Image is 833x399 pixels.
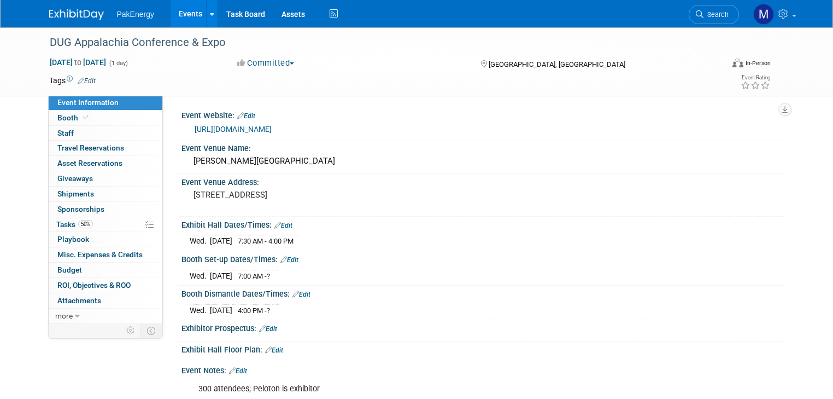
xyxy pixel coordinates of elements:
[689,5,739,24] a: Search
[181,286,784,300] div: Booth Dismantle Dates/Times:
[745,59,771,67] div: In-Person
[181,251,784,265] div: Booth Set-up Dates/Times:
[193,190,421,200] pre: [STREET_ADDRESS]
[57,205,104,213] span: Sponsorships
[181,342,784,356] div: Exhibit Hall Floor Plan:
[49,263,162,277] a: Budget
[49,293,162,308] a: Attachments
[108,60,128,67] span: (1 day)
[57,159,122,167] span: Asset Reservations
[57,98,119,107] span: Event Information
[489,60,625,68] span: [GEOGRAPHIC_DATA], [GEOGRAPHIC_DATA]
[233,57,298,69] button: Committed
[280,256,298,264] a: Edit
[181,107,784,122] div: Event Website:
[265,346,283,354] a: Edit
[181,174,784,188] div: Event Venue Address:
[73,58,83,67] span: to
[140,323,162,338] td: Toggle Event Tabs
[181,217,784,231] div: Exhibit Hall Dates/Times:
[57,143,124,152] span: Travel Reservations
[57,174,93,183] span: Giveaways
[57,113,91,122] span: Booth
[732,59,743,67] img: Format-Inperson.png
[121,323,140,338] td: Personalize Event Tab Strip
[57,189,94,198] span: Shipments
[210,235,232,247] td: [DATE]
[274,222,292,229] a: Edit
[238,272,270,280] span: 7:00 AM -
[49,95,162,110] a: Event Information
[56,220,93,229] span: Tasks
[49,309,162,323] a: more
[49,202,162,217] a: Sponsorships
[49,278,162,293] a: ROI, Objectives & ROO
[190,304,210,316] td: Wed.
[49,9,104,20] img: ExhibitDay
[49,156,162,171] a: Asset Reservations
[49,232,162,247] a: Playbook
[78,220,93,228] span: 50%
[210,270,232,281] td: [DATE]
[259,325,277,333] a: Edit
[57,296,101,305] span: Attachments
[195,125,272,134] a: [URL][DOMAIN_NAME]
[292,291,310,298] a: Edit
[238,237,294,245] span: 7:30 AM - 4:00 PM
[55,311,73,320] span: more
[210,304,232,316] td: [DATE]
[190,270,210,281] td: Wed.
[229,367,247,375] a: Edit
[267,272,270,280] span: ?
[57,129,74,137] span: Staff
[181,320,784,334] div: Exhibitor Prospectus:
[78,77,96,85] a: Edit
[181,140,784,154] div: Event Venue Name:
[57,250,143,259] span: Misc. Expenses & Credits
[117,10,154,19] span: PakEnergy
[83,114,89,120] i: Booth reservation complete
[238,307,270,315] span: 4:00 PM -
[49,75,96,86] td: Tags
[267,307,270,315] span: ?
[49,126,162,141] a: Staff
[741,75,770,80] div: Event Rating
[49,111,162,125] a: Booth
[57,265,82,274] span: Budget
[49,247,162,262] a: Misc. Expenses & Credits
[181,362,784,377] div: Event Notes:
[753,4,774,25] img: Mary Walker
[49,57,107,67] span: [DATE] [DATE]
[57,281,131,290] span: ROI, Objectives & ROO
[49,141,162,155] a: Travel Reservations
[49,217,162,232] a: Tasks50%
[49,171,162,186] a: Giveaways
[190,235,210,247] td: Wed.
[49,187,162,201] a: Shipments
[703,10,729,19] span: Search
[190,153,776,170] div: [PERSON_NAME][GEOGRAPHIC_DATA]
[664,57,771,73] div: Event Format
[237,112,255,120] a: Edit
[46,33,709,53] div: DUG Appalachia Conference & Expo
[57,235,89,244] span: Playbook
